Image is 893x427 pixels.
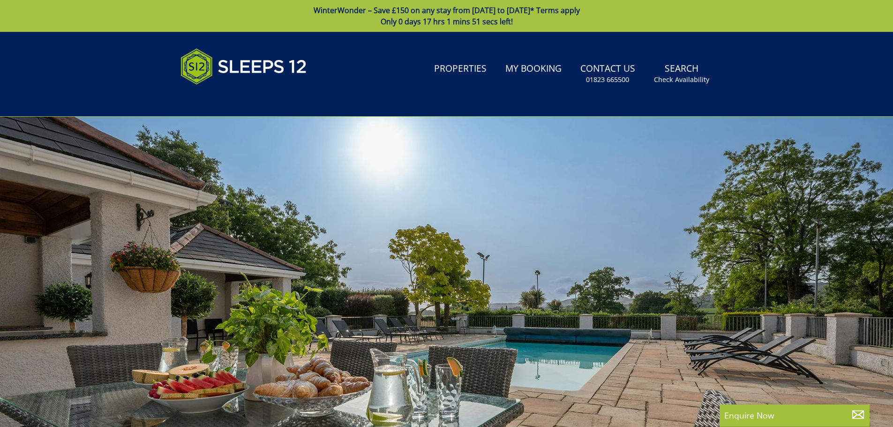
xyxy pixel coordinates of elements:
[176,96,274,104] iframe: Customer reviews powered by Trustpilot
[577,59,639,89] a: Contact Us01823 665500
[654,75,709,84] small: Check Availability
[180,43,307,90] img: Sleeps 12
[650,59,713,89] a: SearchCheck Availability
[502,59,565,80] a: My Booking
[381,16,513,27] span: Only 0 days 17 hrs 1 mins 51 secs left!
[724,409,865,421] p: Enquire Now
[430,59,490,80] a: Properties
[586,75,629,84] small: 01823 665500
